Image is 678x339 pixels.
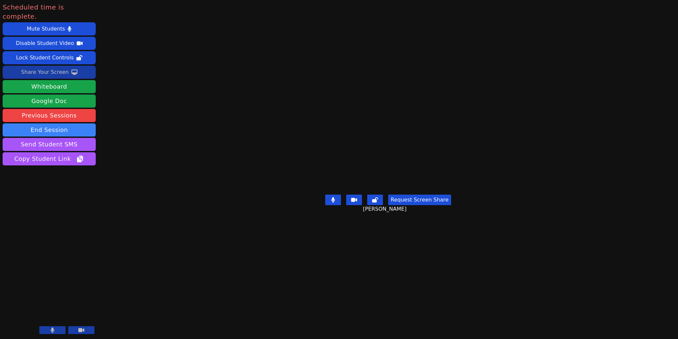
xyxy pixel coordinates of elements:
[3,37,96,50] button: Disable Student Video
[3,66,96,79] button: Share Your Screen
[3,95,96,108] a: Google Doc
[3,80,96,93] button: Whiteboard
[16,38,74,49] div: Disable Student Video
[3,22,96,35] button: Mute Students
[3,3,96,21] span: Scheduled time is complete.
[3,138,96,151] button: Send Student SMS
[27,24,65,34] div: Mute Students
[3,123,96,137] button: End Session
[363,205,408,213] span: [PERSON_NAME]
[3,109,96,122] a: Previous Sessions
[16,53,74,63] div: Lock Student Controls
[388,195,451,205] button: Request Screen Share
[14,154,84,163] span: Copy Student Link
[3,152,96,165] button: Copy Student Link
[21,67,69,77] div: Share Your Screen
[3,51,96,64] button: Lock Student Controls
